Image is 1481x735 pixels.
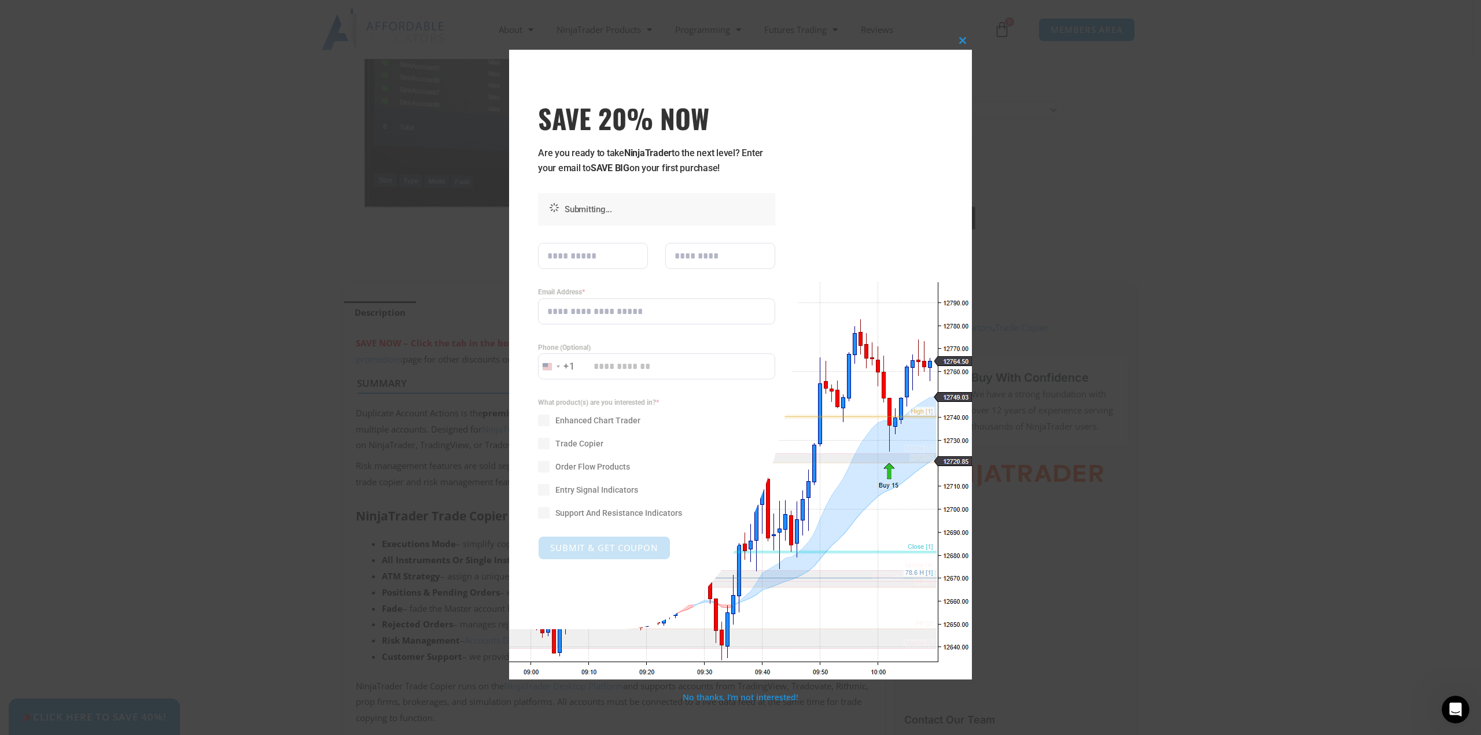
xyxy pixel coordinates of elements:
a: No thanks, I’m not interested! [683,692,798,703]
strong: NinjaTrader [624,147,672,158]
p: Submitting... [565,202,769,217]
p: Are you ready to take to the next level? Enter your email to on your first purchase! [538,146,775,176]
span: SAVE 20% NOW [538,102,775,134]
iframe: Intercom live chat [1442,696,1469,723]
strong: SAVE BIG [591,162,629,173]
